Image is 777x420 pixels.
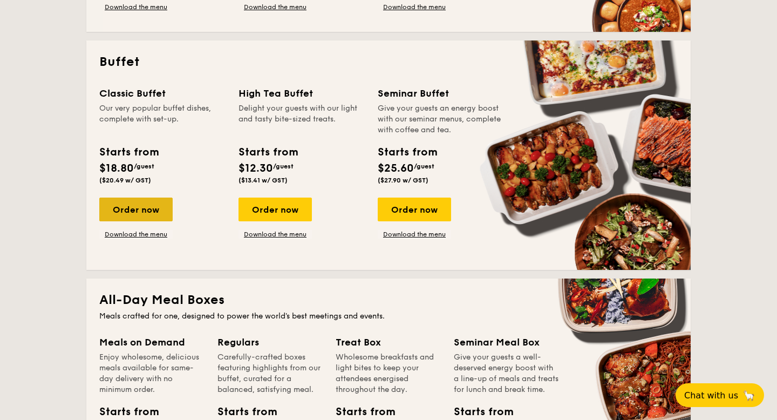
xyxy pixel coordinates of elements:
div: Order now [99,198,173,221]
button: Chat with us🦙 [676,383,764,407]
div: Our very popular buffet dishes, complete with set-up. [99,103,226,136]
div: Give your guests a well-deserved energy boost with a line-up of meals and treats for lunch and br... [454,352,559,395]
h2: All-Day Meal Boxes [99,292,678,309]
div: Starts from [217,404,266,420]
div: Order now [238,198,312,221]
h2: Buffet [99,53,678,71]
div: Starts from [99,144,158,160]
span: $12.30 [238,162,273,175]
div: Starts from [99,404,148,420]
span: 🦙 [742,389,755,402]
a: Download the menu [238,3,312,11]
a: Download the menu [99,230,173,239]
div: Enjoy wholesome, delicious meals available for same-day delivery with no minimum order. [99,352,205,395]
div: Carefully-crafted boxes featuring highlights from our buffet, curated for a balanced, satisfying ... [217,352,323,395]
span: ($13.41 w/ GST) [238,177,288,184]
span: $18.80 [99,162,134,175]
span: /guest [134,162,154,170]
span: Chat with us [684,390,738,401]
div: Meals on Demand [99,335,205,350]
a: Download the menu [238,230,312,239]
div: Starts from [336,404,384,420]
a: Download the menu [378,3,451,11]
span: /guest [273,162,294,170]
div: Starts from [454,404,502,420]
span: $25.60 [378,162,414,175]
div: Starts from [378,144,437,160]
div: Classic Buffet [99,86,226,101]
a: Download the menu [99,3,173,11]
div: Treat Box [336,335,441,350]
a: Download the menu [378,230,451,239]
div: Regulars [217,335,323,350]
div: Order now [378,198,451,221]
div: Seminar Meal Box [454,335,559,350]
div: Give your guests an energy boost with our seminar menus, complete with coffee and tea. [378,103,504,136]
span: /guest [414,162,434,170]
div: Starts from [238,144,297,160]
div: Meals crafted for one, designed to power the world's best meetings and events. [99,311,678,322]
div: Wholesome breakfasts and light bites to keep your attendees energised throughout the day. [336,352,441,395]
span: ($20.49 w/ GST) [99,177,151,184]
span: ($27.90 w/ GST) [378,177,428,184]
div: Seminar Buffet [378,86,504,101]
div: High Tea Buffet [238,86,365,101]
div: Delight your guests with our light and tasty bite-sized treats. [238,103,365,136]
